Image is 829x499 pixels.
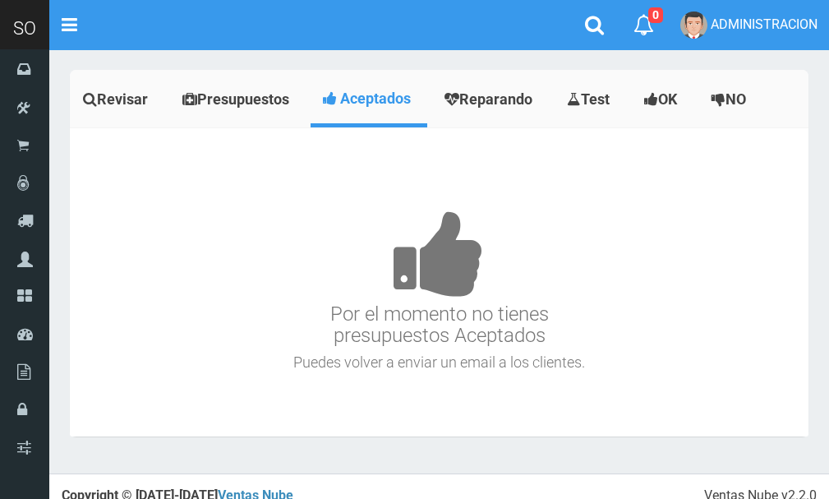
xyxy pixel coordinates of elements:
a: Presupuestos [169,74,306,125]
span: 0 [648,7,663,23]
span: OK [658,90,677,108]
a: OK [631,74,694,125]
img: User Image [680,12,707,39]
a: Revisar [70,74,165,125]
span: Aceptados [340,90,411,107]
a: Reparando [431,74,550,125]
a: Aceptados [311,74,427,123]
span: ADMINISTRACION [711,16,817,32]
span: Reparando [459,90,532,108]
span: Presupuestos [197,90,289,108]
a: NO [698,74,763,125]
span: NO [725,90,746,108]
span: Revisar [97,90,148,108]
h4: Puedes volver a enviar un email a los clientes. [74,354,804,371]
h3: Por el momento no tienes presupuestos Aceptados [74,161,804,347]
span: Test [581,90,610,108]
a: Test [554,74,627,125]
